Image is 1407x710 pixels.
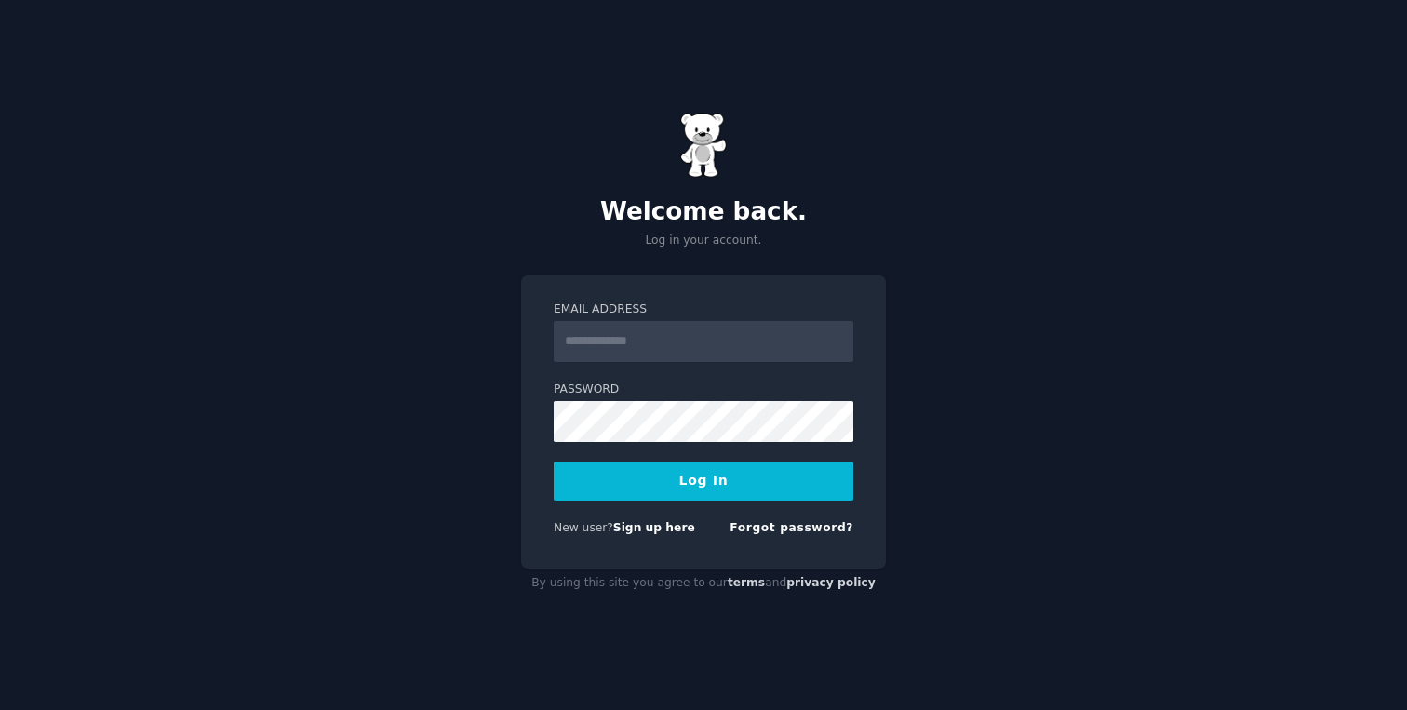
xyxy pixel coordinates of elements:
[613,521,695,534] a: Sign up here
[521,197,886,227] h2: Welcome back.
[730,521,853,534] a: Forgot password?
[521,233,886,249] p: Log in your account.
[554,382,853,398] label: Password
[554,301,853,318] label: Email Address
[554,462,853,501] button: Log In
[728,576,765,589] a: terms
[680,113,727,178] img: Gummy Bear
[786,576,876,589] a: privacy policy
[554,521,613,534] span: New user?
[521,569,886,598] div: By using this site you agree to our and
